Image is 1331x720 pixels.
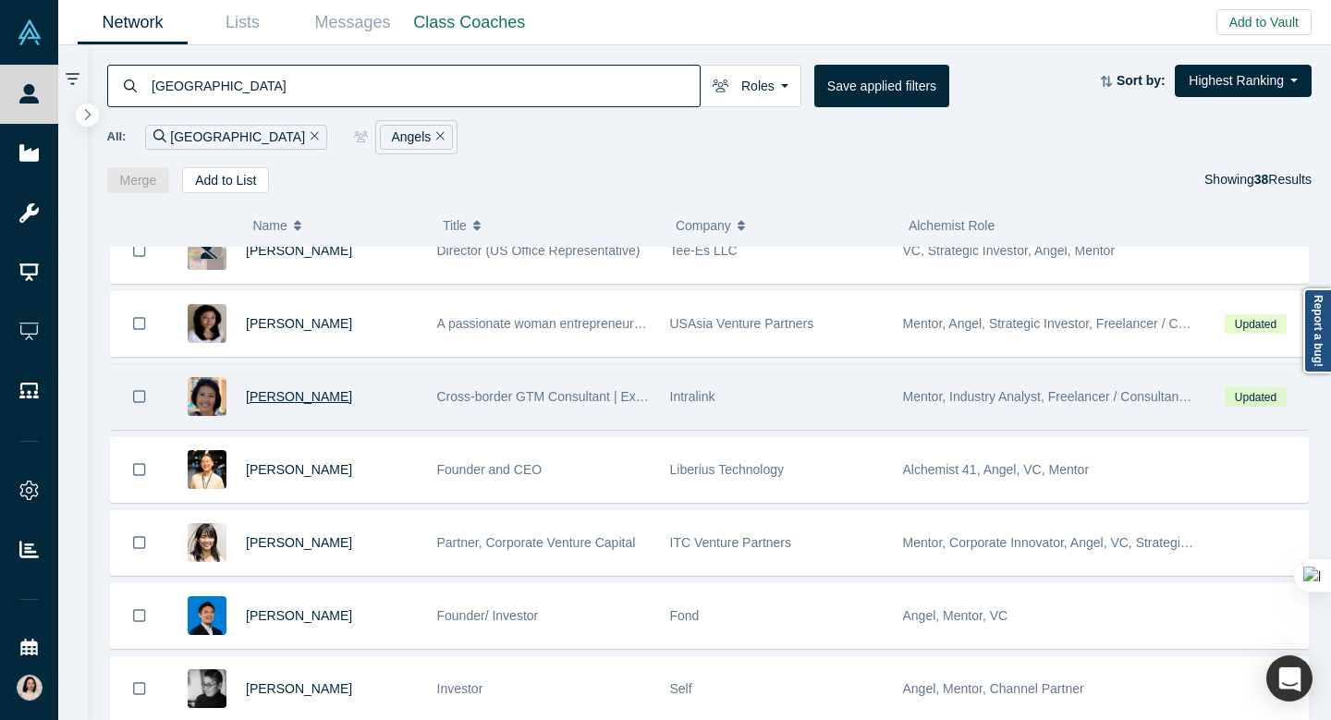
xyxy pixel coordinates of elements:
[670,389,715,404] span: Intralink
[814,65,949,107] button: Save applied filters
[1303,288,1331,373] a: Report a bug!
[107,128,127,146] span: All:
[670,316,814,331] span: USAsia Venture Partners
[252,206,423,245] button: Name
[670,681,692,696] span: Self
[246,316,352,331] a: [PERSON_NAME]
[1254,172,1269,187] strong: 38
[188,377,226,416] img: Sachi Sawamura's Profile Image
[111,584,168,648] button: Bookmark
[443,206,467,245] span: Title
[670,243,738,258] span: Tee-Es LLC
[188,523,226,562] img: Asuka Yokouchi's Profile Image
[437,681,483,696] span: Investor
[150,64,700,107] input: Search by name, title, company, summary, expertise, investment criteria or topics of focus
[408,1,531,44] a: Class Coaches
[700,65,801,107] button: Roles
[1254,172,1312,187] span: Results
[909,218,995,233] span: Alchemist Role
[903,243,1116,258] span: VC, Strategic Investor, Angel, Mentor
[903,462,1090,477] span: Alchemist 41, Angel, VC, Mentor
[17,675,43,701] img: Yukai Chen's Account
[1225,314,1286,334] span: Updated
[903,681,1084,696] span: Angel, Mentor, Channel Partner
[437,316,751,331] span: A passionate woman entrepreneur and angles investor
[111,511,168,575] button: Bookmark
[246,535,352,550] a: [PERSON_NAME]
[437,535,636,550] span: Partner, Corporate Venture Capital
[676,206,889,245] button: Company
[437,462,543,477] span: Founder and CEO
[182,167,269,193] button: Add to List
[188,596,226,635] img: Taro Fukuyana's Profile Image
[443,206,656,245] button: Title
[188,669,226,708] img: Fuyuki Fujiwara's Profile Image
[246,389,352,404] a: [PERSON_NAME]
[437,243,641,258] span: Director (US Office Representative)
[111,219,168,283] button: Bookmark
[670,608,700,623] span: Fond
[111,365,168,429] button: Bookmark
[17,19,43,45] img: Alchemist Vault Logo
[903,316,1256,331] span: Mentor, Angel, Strategic Investor, Freelancer / Consultant, VC
[188,1,298,44] a: Lists
[188,450,226,489] img: Hiroyuki Nagamitsu's Profile Image
[431,127,445,148] button: Remove Filter
[111,292,168,356] button: Bookmark
[252,206,287,245] span: Name
[78,1,188,44] a: Network
[670,535,792,550] span: ITC Venture Partners
[145,125,326,150] div: [GEOGRAPHIC_DATA]
[246,462,352,477] a: [PERSON_NAME]
[1225,387,1286,407] span: Updated
[670,462,785,477] span: Liberius Technology
[1117,73,1166,88] strong: Sort by:
[903,389,1324,404] span: Mentor, Industry Analyst, Freelancer / Consultant, Service Provider, Angel
[676,206,731,245] span: Company
[1175,65,1312,97] button: Highest Ranking
[246,243,352,258] a: [PERSON_NAME]
[188,304,226,343] img: Akemi Koda's Profile Image
[246,681,352,696] a: [PERSON_NAME]
[380,125,453,150] div: Angels
[1204,167,1312,193] div: Showing
[305,127,319,148] button: Remove Filter
[437,389,739,404] span: Cross-border GTM Consultant | Ex-Product Marketer
[903,608,1008,623] span: Angel, Mentor, VC
[298,1,408,44] a: Messages
[1216,9,1312,35] button: Add to Vault
[107,167,170,193] button: Merge
[437,608,539,623] span: Founder/ Investor
[246,608,352,623] a: [PERSON_NAME]
[111,438,168,502] button: Bookmark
